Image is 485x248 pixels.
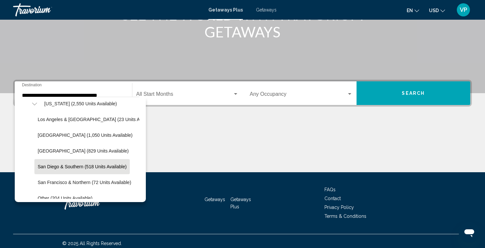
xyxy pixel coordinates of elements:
[324,187,336,192] a: FAQs
[34,128,136,143] button: [GEOGRAPHIC_DATA] (1,050 units available)
[324,205,354,210] a: Privacy Policy
[13,3,202,16] a: Travorium
[34,159,130,174] button: San Diego & Southern (518 units available)
[204,197,225,202] a: Getaways
[208,7,243,12] a: Getaways Plus
[429,6,445,15] button: Change currency
[407,6,419,15] button: Change language
[230,197,251,209] a: Getaways Plus
[34,112,160,127] button: Los Angeles & [GEOGRAPHIC_DATA] (23 units available)
[38,117,157,122] span: Los Angeles & [GEOGRAPHIC_DATA] (23 units available)
[460,7,467,13] span: VP
[38,164,126,169] span: San Diego & Southern (518 units available)
[459,222,480,243] iframe: Кнопка запуска окна обмена сообщениями
[38,196,92,201] span: Other (204 units available)
[120,6,365,40] h1: SEE THE WORLD WITH TRAVORIUM GETAWAYS
[44,101,117,106] span: [US_STATE] (2,550 units available)
[28,97,41,110] button: Toggle California (2,550 units available)
[15,81,470,105] div: Search widget
[34,143,132,158] button: [GEOGRAPHIC_DATA] (829 units available)
[324,214,366,219] a: Terms & Conditions
[429,8,439,13] span: USD
[455,3,472,17] button: User Menu
[407,8,413,13] span: en
[62,241,122,246] span: © 2025 All Rights Reserved.
[62,193,128,213] a: Travorium
[256,7,277,12] a: Getaways
[34,175,134,190] button: San Francisco & Northern (72 units available)
[357,81,471,105] button: Search
[34,191,96,206] button: Other (204 units available)
[402,91,425,96] span: Search
[38,148,129,154] span: [GEOGRAPHIC_DATA] (829 units available)
[38,133,132,138] span: [GEOGRAPHIC_DATA] (1,050 units available)
[324,196,341,201] a: Contact
[41,96,120,111] button: [US_STATE] (2,550 units available)
[38,180,131,185] span: San Francisco & Northern (72 units available)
